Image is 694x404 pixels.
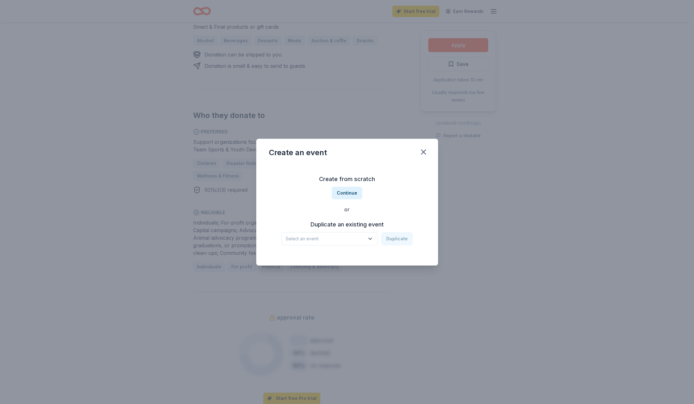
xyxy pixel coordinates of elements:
[282,220,413,230] h3: Duplicate an existing event
[332,187,362,199] button: Continue
[269,174,425,184] h3: Create from scratch
[269,206,425,213] div: or
[269,148,327,158] div: Create an event
[282,232,377,245] button: Select an event
[286,235,365,243] span: Select an event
